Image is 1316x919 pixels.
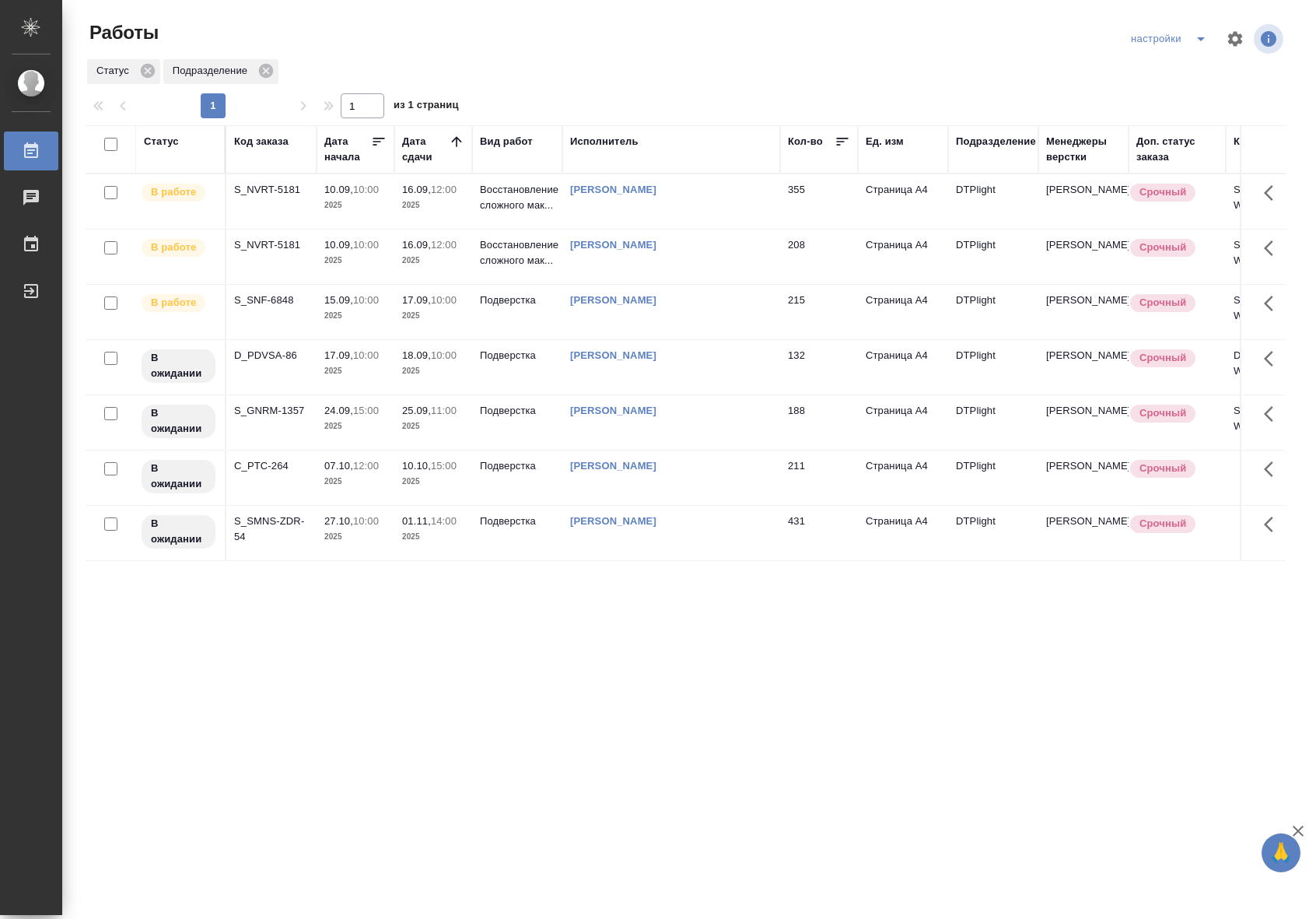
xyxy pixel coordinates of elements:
div: Исполнитель [570,134,639,149]
td: DTPlight [948,395,1038,450]
p: [PERSON_NAME] [1046,182,1121,198]
p: Статус [96,63,135,79]
p: 2025 [324,529,387,545]
button: 🙏 [1262,833,1300,872]
td: S_GNRM-1357-WK-021 [1226,395,1316,450]
p: 2025 [402,529,464,545]
td: Страница А4 [858,340,948,395]
div: Исполнитель выполняет работу [140,237,217,258]
p: Подверстка [480,348,555,363]
p: 24.09, [324,405,353,416]
p: Подверстка [480,403,555,419]
p: Срочный [1139,184,1186,200]
p: 11:00 [431,405,457,416]
div: Дата начала [324,134,371,165]
div: S_GNRM-1357 [234,403,309,419]
div: Исполнитель выполняет работу [140,293,217,314]
p: Срочный [1139,350,1186,366]
p: 18.09, [402,349,431,361]
p: В работе [151,295,196,310]
span: 🙏 [1268,837,1294,869]
p: 16.09, [402,184,431,195]
p: 10:00 [353,294,379,306]
a: [PERSON_NAME] [570,349,656,361]
p: [PERSON_NAME] [1046,348,1121,363]
p: 12:00 [431,239,457,251]
p: 17.09, [324,349,353,361]
div: Подразделение [163,59,278,84]
p: 2025 [402,474,464,489]
p: 10:00 [431,349,457,361]
p: 10.10, [402,460,431,472]
p: Подверстка [480,458,555,474]
div: Исполнитель назначен, приступать к работе пока рано [140,403,217,440]
button: Здесь прячутся важные кнопки [1255,174,1292,212]
td: 132 [780,340,858,395]
div: Кол-во [788,134,823,149]
p: [PERSON_NAME] [1046,403,1121,419]
p: В ожидании [151,405,206,437]
p: 15:00 [431,460,457,472]
p: 10:00 [431,294,457,306]
td: DTPlight [948,451,1038,505]
span: Работы [86,20,159,45]
a: [PERSON_NAME] [570,239,656,251]
td: D_PDVSA-86-WK-031 [1226,340,1316,395]
div: S_SMNS-ZDR-54 [234,514,309,545]
div: Код работы [1234,134,1293,149]
p: Срочный [1139,461,1186,476]
div: Менеджеры верстки [1046,134,1121,165]
div: Исполнитель назначен, приступать к работе пока рано [140,514,217,550]
p: В ожидании [151,461,206,492]
p: [PERSON_NAME] [1046,514,1121,529]
p: 2025 [402,308,464,324]
p: 10.09, [324,239,353,251]
p: 2025 [324,419,387,434]
div: Вид работ [480,134,533,149]
div: Исполнитель назначен, приступать к работе пока рано [140,458,217,495]
td: DTPlight [948,340,1038,395]
span: Настроить таблицу [1216,20,1254,58]
td: DTPlight [948,174,1038,229]
p: Восстановление сложного мак... [480,182,555,213]
a: [PERSON_NAME] [570,460,656,472]
div: Код заказа [234,134,289,149]
p: 27.10, [324,515,353,527]
p: 14:00 [431,515,457,527]
button: Здесь прячутся важные кнопки [1255,395,1292,433]
p: 10:00 [353,515,379,527]
div: S_SNF-6848 [234,293,309,308]
div: Статус [144,134,179,149]
a: [PERSON_NAME] [570,405,656,416]
p: Подразделение [173,63,253,79]
p: В работе [151,184,196,200]
td: DTPlight [948,285,1038,339]
div: split button [1127,26,1216,51]
td: S_NVRT-5181-WK-026 [1226,230,1316,284]
p: В ожидании [151,516,206,547]
p: 16.09, [402,239,431,251]
td: 431 [780,506,858,560]
div: D_PDVSA-86 [234,348,309,363]
p: 2025 [324,253,387,268]
td: Страница А4 [858,230,948,284]
p: 2025 [402,363,464,379]
div: C_PTC-264 [234,458,309,474]
td: Страница А4 [858,451,948,505]
span: Посмотреть информацию [1254,24,1286,54]
p: 2025 [402,253,464,268]
div: S_NVRT-5181 [234,182,309,198]
p: В работе [151,240,196,255]
p: 25.09, [402,405,431,416]
td: S_NVRT-5181-WK-015 [1226,174,1316,229]
div: Доп. статус заказа [1136,134,1218,165]
td: DTPlight [948,506,1038,560]
p: [PERSON_NAME] [1046,237,1121,253]
td: DTPlight [948,230,1038,284]
p: 12:00 [431,184,457,195]
td: Страница А4 [858,395,948,450]
div: Подразделение [956,134,1036,149]
button: Здесь прячутся важные кнопки [1255,230,1292,267]
div: S_NVRT-5181 [234,237,309,253]
a: [PERSON_NAME] [570,184,656,195]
